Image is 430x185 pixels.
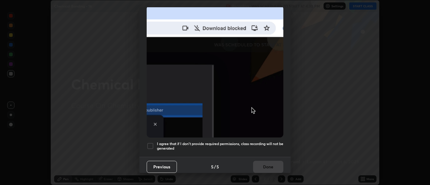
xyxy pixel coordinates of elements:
h5: I agree that if I don't provide required permissions, class recording will not be generated [157,141,283,151]
h4: 5 [217,164,219,170]
img: downloads-permission-blocked.gif [147,5,283,138]
h4: / [214,164,216,170]
h4: 5 [211,164,213,170]
button: Previous [147,161,177,173]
